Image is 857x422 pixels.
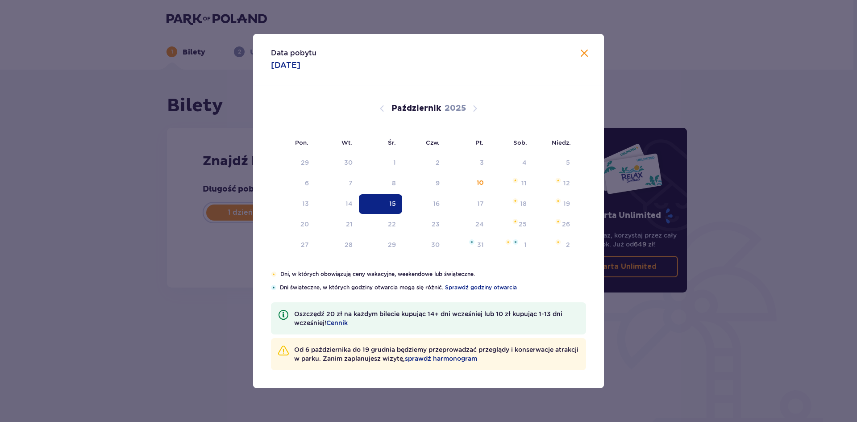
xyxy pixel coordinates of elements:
td: piątek, 24 października 2025 [446,215,490,234]
td: sobota, 18 października 2025 [490,194,533,214]
div: 2 [566,240,570,249]
div: 11 [521,179,527,188]
div: 31 [477,240,484,249]
img: Niebieska gwiazdka [271,285,276,290]
div: 23 [432,220,440,229]
div: 2 [436,158,440,167]
td: środa, 22 października 2025 [359,215,402,234]
td: sobota, 11 października 2025 [490,174,533,193]
td: Data niedostępna. piątek, 3 października 2025 [446,153,490,173]
button: Zamknij [579,48,590,59]
small: Pon. [295,139,308,146]
td: poniedziałek, 27 października 2025 [271,235,315,255]
div: 30 [431,240,440,249]
img: Niebieska gwiazdka [513,239,518,245]
div: 4 [522,158,527,167]
td: piątek, 17 października 2025 [446,194,490,214]
div: 19 [563,199,570,208]
small: Śr. [388,139,396,146]
td: Data niedostępna. sobota, 4 października 2025 [490,153,533,173]
td: wtorek, 21 października 2025 [315,215,359,234]
img: Pomarańczowa gwiazdka [555,178,561,183]
td: Data niedostępna. środa, 8 października 2025 [359,174,402,193]
a: Sprawdź godziny otwarcia [445,284,517,292]
td: czwartek, 30 października 2025 [402,235,446,255]
div: 6 [305,179,309,188]
td: Data niedostępna. wtorek, 7 października 2025 [315,174,359,193]
p: [DATE] [271,60,300,71]
img: Pomarańczowa gwiazdka [555,239,561,245]
div: 15 [389,199,396,208]
small: Sob. [513,139,527,146]
td: Data niedostępna. poniedziałek, 29 września 2025 [271,153,315,173]
p: Od 6 października do 19 grudnia będziemy przeprowadzać przeglądy i konserwacje atrakcji w parku. ... [294,345,579,363]
small: Wt. [341,139,352,146]
td: środa, 29 października 2025 [359,235,402,255]
td: czwartek, 23 października 2025 [402,215,446,234]
img: Pomarańczowa gwiazdka [512,198,518,204]
div: 8 [392,179,396,188]
div: 29 [301,158,309,167]
img: Pomarańczowa gwiazdka [512,178,518,183]
button: Poprzedni miesiąc [377,103,387,114]
div: 26 [562,220,570,229]
td: wtorek, 28 października 2025 [315,235,359,255]
td: Data niedostępna. wtorek, 30 września 2025 [315,153,359,173]
div: 24 [475,220,484,229]
p: Oszczędź 20 zł na każdym bilecie kupując 14+ dni wcześniej lub 10 zł kupując 1-13 dni wcześniej! [294,309,579,327]
td: czwartek, 16 października 2025 [402,194,446,214]
div: 25 [519,220,527,229]
p: 2025 [445,103,466,114]
td: Data niedostępna. środa, 1 października 2025 [359,153,402,173]
p: Październik [391,103,441,114]
div: 22 [388,220,396,229]
div: 17 [477,199,484,208]
td: sobota, 1 listopada 2025 [490,235,533,255]
div: 16 [433,199,440,208]
td: Data niedostępna. czwartek, 2 października 2025 [402,153,446,173]
small: Niedz. [552,139,571,146]
div: 20 [300,220,309,229]
a: sprawdź harmonogram [405,354,477,363]
div: 18 [520,199,527,208]
div: 30 [344,158,353,167]
div: 3 [480,158,484,167]
td: Data zaznaczona. środa, 15 października 2025 [359,194,402,214]
div: 12 [563,179,570,188]
p: Dni, w których obowiązują ceny wakacyjne, weekendowe lub świąteczne. [280,270,586,278]
div: 27 [301,240,309,249]
td: piątek, 10 października 2025 [446,174,490,193]
td: Data niedostępna. poniedziałek, 6 października 2025 [271,174,315,193]
div: 28 [345,240,353,249]
img: Niebieska gwiazdka [469,239,474,245]
img: Pomarańczowa gwiazdka [505,239,511,245]
div: 21 [346,220,353,229]
td: niedziela, 12 października 2025 [533,174,576,193]
td: niedziela, 19 października 2025 [533,194,576,214]
div: 29 [388,240,396,249]
td: Data niedostępna. czwartek, 9 października 2025 [402,174,446,193]
div: 5 [566,158,570,167]
img: Pomarańczowa gwiazdka [271,272,277,277]
div: 1 [393,158,396,167]
img: Pomarańczowa gwiazdka [512,219,518,224]
td: Data niedostępna. niedziela, 5 października 2025 [533,153,576,173]
div: 9 [436,179,440,188]
td: sobota, 25 października 2025 [490,215,533,234]
div: 7 [349,179,353,188]
p: Dni świąteczne, w których godziny otwarcia mogą się różnić. [280,284,586,292]
button: Następny miesiąc [470,103,480,114]
p: Data pobytu [271,48,316,58]
td: niedziela, 2 listopada 2025 [533,235,576,255]
td: niedziela, 26 października 2025 [533,215,576,234]
a: Cennik [326,318,348,327]
td: poniedziałek, 13 października 2025 [271,194,315,214]
td: wtorek, 14 października 2025 [315,194,359,214]
td: poniedziałek, 20 października 2025 [271,215,315,234]
div: 10 [477,179,484,188]
img: Pomarańczowa gwiazdka [555,219,561,224]
small: Pt. [475,139,483,146]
